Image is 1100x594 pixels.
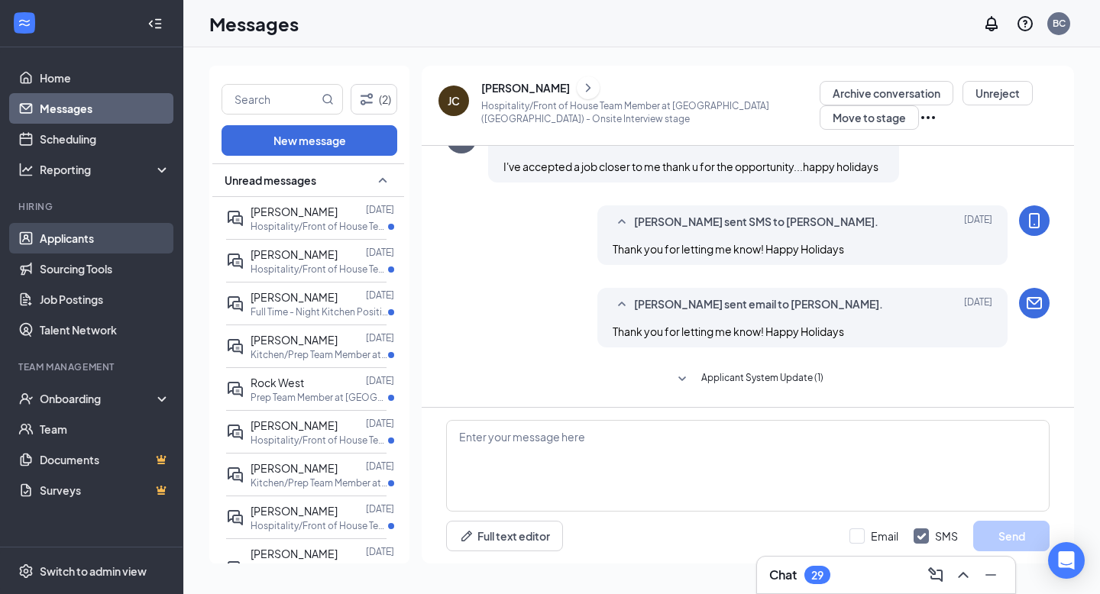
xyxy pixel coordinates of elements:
p: Hospitality/Front of House Team Member at [GEOGRAPHIC_DATA] ([GEOGRAPHIC_DATA]) [251,220,388,233]
p: Hospitality/Front of House Team Member at [GEOGRAPHIC_DATA] ([GEOGRAPHIC_DATA]) [251,263,388,276]
span: [PERSON_NAME] [251,333,338,347]
button: Move to stage [820,105,919,130]
svg: UserCheck [18,391,34,406]
span: [PERSON_NAME] [PERSON_NAME] [251,547,338,577]
button: New message [222,125,397,156]
button: Minimize [979,563,1003,587]
svg: Minimize [982,566,1000,584]
button: Archive conversation [820,81,953,105]
a: DocumentsCrown [40,444,170,475]
span: Thank you for letting me know! Happy Holidays [613,242,844,256]
svg: Analysis [18,162,34,177]
svg: ActiveDoubleChat [226,380,244,399]
a: Sourcing Tools [40,253,170,284]
a: Home [40,63,170,93]
p: Kitchen/Prep Team Member at [GEOGRAPHIC_DATA] ([GEOGRAPHIC_DATA]) [251,476,388,489]
div: Open Intercom Messenger [1048,542,1085,579]
div: Onboarding [40,391,157,406]
svg: Pen [459,528,474,544]
svg: ActiveDoubleChat [226,337,244,356]
button: ChevronRight [577,76,600,99]
button: ChevronUp [951,563,975,587]
svg: ActiveDoubleChat [226,423,244,441]
p: Hospitality/Front of House Team Member at [GEOGRAPHIC_DATA] ([GEOGRAPHIC_DATA]) - Onsite Intervie... [481,99,820,125]
span: [PERSON_NAME] sent email to [PERSON_NAME]. [634,295,883,314]
a: Job Postings [40,284,170,315]
svg: SmallChevronDown [673,370,691,389]
p: Hospitality/Front of House Team Member at [GEOGRAPHIC_DATA] ([GEOGRAPHIC_DATA]) [251,519,388,532]
svg: ActiveDoubleChat [226,466,244,484]
div: Hiring [18,200,167,213]
div: Team Management [18,360,167,373]
a: Team [40,414,170,444]
span: [PERSON_NAME] [251,247,338,261]
p: [DATE] [366,417,394,430]
span: [PERSON_NAME] [251,290,338,304]
button: ComposeMessage [924,563,948,587]
p: [DATE] [366,246,394,259]
svg: Email [1025,294,1043,312]
svg: SmallChevronUp [613,213,631,231]
div: Reporting [40,162,171,177]
p: Hospitality/Front of House Team Member at [GEOGRAPHIC_DATA] ([GEOGRAPHIC_DATA]) [251,434,388,447]
a: Talent Network [40,315,170,345]
h1: Messages [209,11,299,37]
p: [DATE] [366,289,394,302]
svg: Notifications [982,15,1001,33]
svg: Ellipses [919,108,937,127]
a: SurveysCrown [40,475,170,505]
span: [PERSON_NAME] [251,205,338,218]
button: SmallChevronDownApplicant System Update (1) [673,370,823,389]
span: Thank you for letting me know! Happy Holidays [613,324,844,338]
span: Applicant System Update (1) [701,370,823,389]
svg: SmallChevronUp [613,295,631,314]
span: I've accepted a job closer to me thank u for the opportunity...happy holidays [503,160,878,173]
svg: ChevronUp [954,566,972,584]
p: [DATE] [366,502,394,515]
p: [DATE] [366,331,394,344]
p: Prep Team Member at [GEOGRAPHIC_DATA] ([GEOGRAPHIC_DATA]) [251,391,388,404]
button: Full text editorPen [446,521,563,551]
span: [PERSON_NAME] [251,461,338,475]
svg: ChevronRight [581,79,596,97]
button: Unreject [962,81,1033,105]
p: [DATE] [366,374,394,387]
svg: ComposeMessage [927,566,945,584]
input: Search [222,85,319,114]
span: Rock West [251,376,304,389]
svg: ActiveDoubleChat [226,252,244,270]
div: 29 [811,569,823,582]
button: Send [973,521,1050,551]
svg: SmallChevronUp [374,171,392,189]
div: [PERSON_NAME] [481,80,570,95]
svg: QuestionInfo [1016,15,1034,33]
svg: WorkstreamLogo [17,15,32,31]
a: Scheduling [40,124,170,154]
svg: Collapse [147,16,163,31]
span: [DATE] [964,295,992,314]
a: Applicants [40,223,170,253]
button: Filter (2) [351,84,397,115]
p: Kitchen/Prep Team Member at [GEOGRAPHIC_DATA] ([GEOGRAPHIC_DATA]) [251,348,388,361]
svg: ActiveDoubleChat [226,209,244,228]
svg: MobileSms [1025,211,1043,230]
svg: ActiveDoubleChat [226,508,244,527]
div: JC [448,93,460,108]
svg: ActiveDoubleChat [226,295,244,313]
span: [PERSON_NAME] [251,418,338,432]
p: [DATE] [366,545,394,558]
svg: Settings [18,563,34,579]
svg: ActiveDoubleChat [226,560,244,578]
a: Messages [40,93,170,124]
span: [PERSON_NAME] sent SMS to [PERSON_NAME]. [634,213,878,231]
p: [DATE] [366,203,394,216]
div: BC [1053,17,1066,30]
svg: Filter [357,90,376,108]
span: [DATE] [964,213,992,231]
p: [DATE] [366,460,394,473]
p: Full Time - Night Kitchen Position at [GEOGRAPHIC_DATA] ([GEOGRAPHIC_DATA]) [251,305,388,318]
div: Switch to admin view [40,563,147,579]
svg: MagnifyingGlass [322,93,334,105]
h3: Chat [769,567,797,583]
span: Unread messages [225,173,316,188]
